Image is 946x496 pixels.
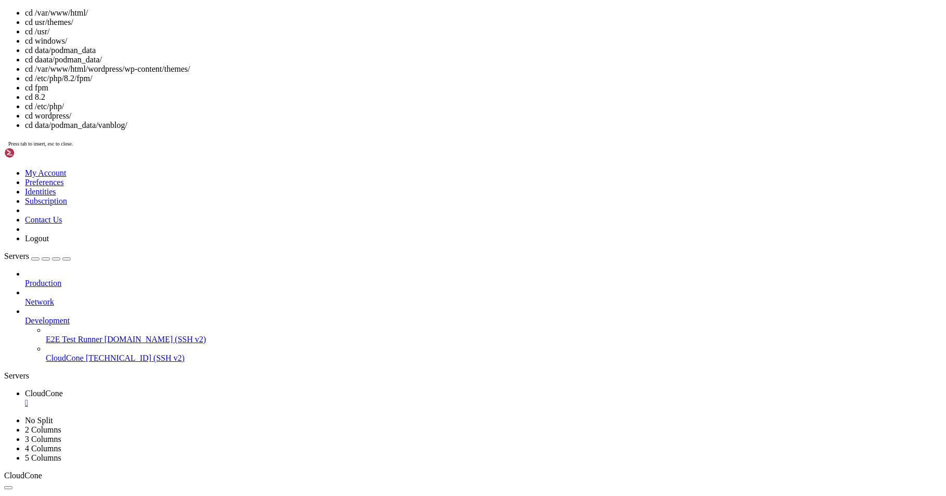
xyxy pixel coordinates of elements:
span: CloudCone [4,471,42,480]
x-row: root@iron:/var/www/html# rm /etc/nginx/sites-enabled/default [4,98,925,107]
li: cd fpm [25,83,942,93]
a: Servers [4,252,71,260]
li: E2E Test Runner [DOMAIN_NAME] (SSH v2) [46,325,942,344]
a: Contact Us [25,215,62,224]
div: Servers [4,371,942,381]
a: 2 Columns [25,425,61,434]
li: Development [25,307,942,363]
x-row: root@iron:/var/www/html# systemctl restart nginx [4,135,925,145]
img: Shellngn [4,148,64,158]
x-row: admin index.nginx-debian.html index.php install install.php LICENSE.txt typecho.zip usr var [4,14,925,23]
li: cd wordpress/ [25,111,942,121]
span: CloudCone [46,354,84,362]
a: Identities [25,187,56,196]
a: Production [25,279,942,288]
li: Network [25,288,942,307]
a: Development [25,316,942,325]
a: My Account [25,168,67,177]
x-row: root@iron:/var/www/html# nginx -t [4,107,925,116]
li: cd /etc/php/ [25,102,942,111]
a: CloudCone [TECHNICAL_ID] (SSH v2) [46,354,942,363]
span: Production [25,279,61,288]
x-row: root@iron:/var/www/html# cd [4,145,925,154]
li: cd 8.2 [25,93,942,102]
x-row: root@iron:/var/www/html# chown -R www-data:www-data /var/www/html [4,51,925,60]
a:  [25,398,942,408]
x-row: root@iron:/var/www/html# chmod -R 755 /var/www/html [4,60,925,70]
a: Preferences [25,178,64,187]
a: No Split [25,416,53,425]
x-row: root@iron:/var/www/html# nano /etc/nginx/sites-available/typecho [4,79,925,88]
span: Development [25,316,70,325]
span: Press tab to insert, esc to close. [8,141,73,147]
span: E2E Test Runner [46,335,102,344]
a: CloudCone [25,389,942,408]
li: cd /var/www/html/ [25,8,942,18]
a: 3 Columns [25,435,61,443]
x-row: root@iron:/var/www/html# chmod -R 777 /var/www/html/usr/uploads [4,70,925,79]
span: Servers [4,252,29,260]
li: cd windows/ [25,36,942,46]
li: cd /var/www/html/wordpress/wp-content/themes/ [25,64,942,74]
li: cd /etc/php/8.2/fpm/ [25,74,942,83]
a: 5 Columns [25,453,61,462]
x-row: admin index.nginx-debian.html index.php install install.php LICENSE.txt usr var [4,42,925,51]
li: cd usr/themes/ [25,18,942,27]
x-row: root@iron:/var/www/html# rm -rf typecho.zip [4,23,925,32]
x-row: nginx: the configuration file /etc/nginx/nginx.conf syntax is ok [4,116,925,126]
x-row: root@iron:/var/www/html# ls [4,4,925,14]
span: Network [25,297,54,306]
x-row: nginx: configuration file /etc/nginx/nginx.conf test is successful [4,126,925,135]
a: E2E Test Runner [DOMAIN_NAME] (SSH v2) [46,335,942,344]
li: cd data/podman_data/vanblog/ [25,121,942,130]
span: CloudCone [25,389,63,398]
a: Logout [25,234,49,243]
span: [TECHNICAL_ID] (SSH v2) [86,354,185,362]
li: CloudCone [TECHNICAL_ID] (SSH v2) [46,344,942,363]
li: cd /usr/ [25,27,942,36]
x-row: root@iron:/var/www/html# ln -sf /etc/nginx/sites-available/typecho /etc/nginx/sites-enabled/ [4,88,925,98]
li: Production [25,269,942,288]
x-row: root@iron:/var/www/html# ls [4,32,925,42]
li: cd data/podman_data [25,46,942,55]
div: (28, 15) [127,145,131,154]
li: cd daata/podman_data/ [25,55,942,64]
span: [DOMAIN_NAME] (SSH v2) [104,335,206,344]
a: Subscription [25,197,67,205]
a: Network [25,297,942,307]
a: 4 Columns [25,444,61,453]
